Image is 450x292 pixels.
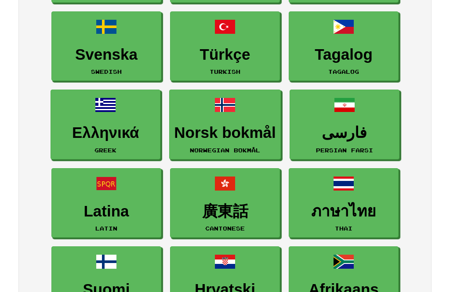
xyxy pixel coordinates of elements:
h3: 廣東話 [175,203,275,220]
a: فارسیPersian Farsi [290,90,399,159]
small: Turkish [210,68,240,75]
a: TagalogTagalog [289,11,399,81]
small: Thai [335,225,352,231]
small: Swedish [91,68,122,75]
h3: ภาษาไทย [294,203,394,220]
a: LatinaLatin [51,168,161,238]
h3: Tagalog [294,46,394,63]
h3: Türkçe [175,46,275,63]
a: Norsk bokmålNorwegian Bokmål [169,90,280,159]
h3: Svenska [56,46,156,63]
h3: Ελληνικά [55,124,156,141]
small: Tagalog [328,68,359,75]
a: SvenskaSwedish [51,11,161,81]
small: Greek [94,147,116,153]
small: Latin [95,225,117,231]
h3: Norsk bokmål [174,124,276,141]
small: Cantonese [205,225,245,231]
h3: فارسی [294,124,395,141]
small: Norwegian Bokmål [190,147,260,153]
a: ภาษาไทยThai [289,168,399,238]
a: TürkçeTurkish [170,11,280,81]
small: Persian Farsi [316,147,373,153]
h3: Latina [56,203,156,220]
a: 廣東話Cantonese [170,168,280,238]
a: ΕλληνικάGreek [51,90,160,159]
